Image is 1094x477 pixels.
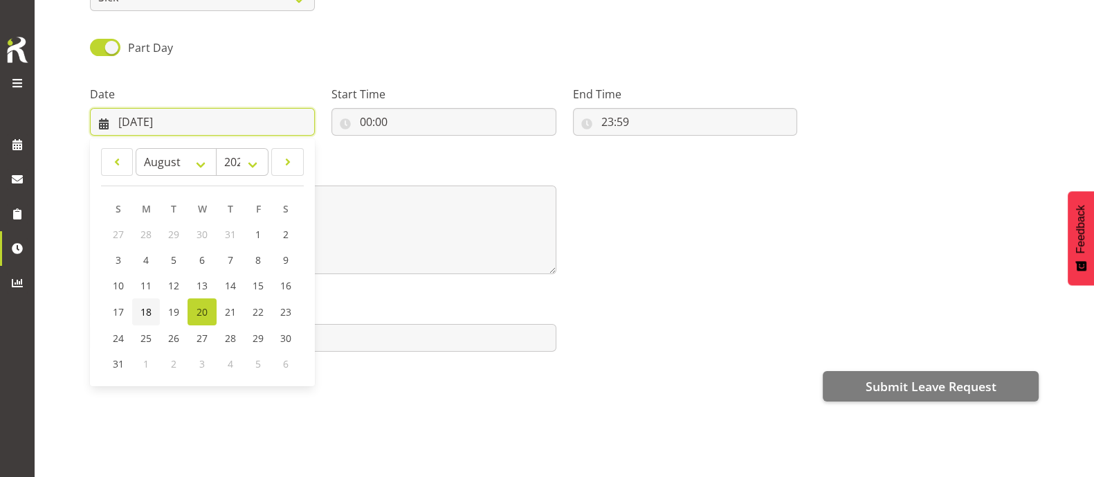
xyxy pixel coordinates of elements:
a: 11 [132,273,160,298]
a: 24 [104,325,132,351]
img: Rosterit icon logo [3,35,31,65]
a: 12 [160,273,188,298]
a: 3 [104,247,132,273]
span: 23 [280,305,291,318]
span: 4 [228,357,233,370]
span: 31 [225,228,236,241]
a: 26 [160,325,188,351]
span: 1 [143,357,149,370]
span: 14 [225,279,236,292]
button: Submit Leave Request [823,371,1039,402]
span: W [198,202,207,215]
a: 13 [188,273,217,298]
a: 19 [160,298,188,325]
span: 1 [255,228,261,241]
label: Message* [90,163,556,180]
a: 31 [104,351,132,377]
a: 21 [217,298,244,325]
span: 5 [255,357,261,370]
span: 11 [140,279,152,292]
span: 27 [113,228,124,241]
span: 30 [280,332,291,345]
span: 24 [113,332,124,345]
span: 30 [197,228,208,241]
input: Click to select... [90,108,315,136]
span: 22 [253,305,264,318]
a: 16 [272,273,300,298]
a: 15 [244,273,272,298]
span: 16 [280,279,291,292]
a: 28 [217,325,244,351]
a: 27 [188,325,217,351]
a: 2 [272,222,300,247]
span: 3 [116,253,121,267]
span: 10 [113,279,124,292]
input: Click to select... [331,108,556,136]
a: 23 [272,298,300,325]
span: 4 [143,253,149,267]
a: 4 [132,247,160,273]
input: Click to select... [573,108,798,136]
span: T [171,202,176,215]
span: 26 [168,332,179,345]
span: F [256,202,261,215]
label: Start Time [331,86,556,102]
span: Feedback [1075,205,1087,253]
span: T [228,202,233,215]
span: 5 [171,253,176,267]
span: 29 [253,332,264,345]
span: 29 [168,228,179,241]
span: S [283,202,289,215]
button: Feedback - Show survey [1068,191,1094,285]
span: Part Day [128,40,173,55]
span: 21 [225,305,236,318]
span: 31 [113,357,124,370]
span: 27 [197,332,208,345]
a: 25 [132,325,160,351]
a: 8 [244,247,272,273]
span: 2 [171,357,176,370]
span: Submit Leave Request [865,377,996,395]
span: 19 [168,305,179,318]
span: 13 [197,279,208,292]
a: 10 [104,273,132,298]
span: S [116,202,121,215]
label: End Time [573,86,798,102]
span: 2 [283,228,289,241]
a: 20 [188,298,217,325]
label: Date [90,86,315,102]
span: 20 [197,305,208,318]
span: 12 [168,279,179,292]
a: 6 [188,247,217,273]
span: 18 [140,305,152,318]
a: 9 [272,247,300,273]
span: 25 [140,332,152,345]
span: 7 [228,253,233,267]
a: 22 [244,298,272,325]
a: 1 [244,222,272,247]
span: 8 [255,253,261,267]
span: 28 [225,332,236,345]
a: 29 [244,325,272,351]
a: 5 [160,247,188,273]
span: 17 [113,305,124,318]
span: 9 [283,253,289,267]
span: 6 [199,253,205,267]
span: 6 [283,357,289,370]
a: 18 [132,298,160,325]
a: 14 [217,273,244,298]
a: 17 [104,298,132,325]
span: 3 [199,357,205,370]
label: Attachment [90,302,556,318]
span: M [142,202,151,215]
a: 30 [272,325,300,351]
a: 7 [217,247,244,273]
span: 15 [253,279,264,292]
span: 28 [140,228,152,241]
